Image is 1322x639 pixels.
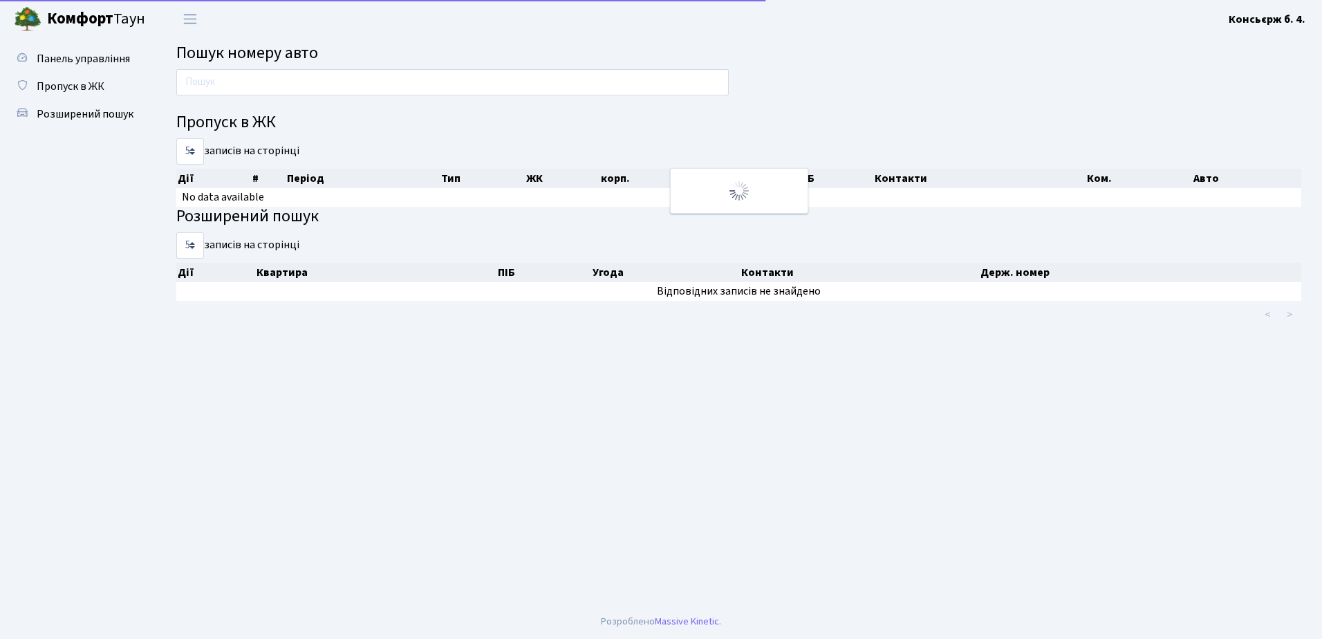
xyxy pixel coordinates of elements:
[176,41,318,65] span: Пошук номеру авто
[496,263,591,282] th: ПІБ
[37,51,130,66] span: Панель управління
[599,169,722,188] th: корп.
[1192,169,1301,188] th: Авто
[176,232,204,259] select: записів на сторінці
[173,8,207,30] button: Переключити навігацію
[47,8,113,30] b: Комфорт
[47,8,145,31] span: Таун
[7,45,145,73] a: Панель управління
[176,138,204,165] select: записів на сторінці
[176,69,729,95] input: Пошук
[176,207,1301,227] h4: Розширений пошук
[255,263,496,282] th: Квартира
[591,263,740,282] th: Угода
[176,188,1301,207] td: No data available
[176,282,1301,301] td: Відповідних записів не знайдено
[873,169,1086,188] th: Контакти
[979,263,1301,282] th: Держ. номер
[176,263,255,282] th: Дії
[7,100,145,128] a: Розширений пошук
[251,169,286,188] th: #
[176,169,251,188] th: Дії
[740,263,978,282] th: Контакти
[1229,11,1305,28] a: Консьєрж б. 4.
[176,138,299,165] label: записів на сторінці
[286,169,440,188] th: Період
[176,113,1301,133] h4: Пропуск в ЖК
[796,169,873,188] th: ПІБ
[1086,169,1192,188] th: Ком.
[728,180,750,202] img: Обробка...
[1229,12,1305,27] b: Консьєрж б. 4.
[601,614,721,629] div: Розроблено .
[37,106,133,122] span: Розширений пошук
[7,73,145,100] a: Пропуск в ЖК
[14,6,41,33] img: logo.png
[176,232,299,259] label: записів на сторінці
[655,614,719,629] a: Massive Kinetic
[440,169,525,188] th: Тип
[37,79,104,94] span: Пропуск в ЖК
[525,169,599,188] th: ЖК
